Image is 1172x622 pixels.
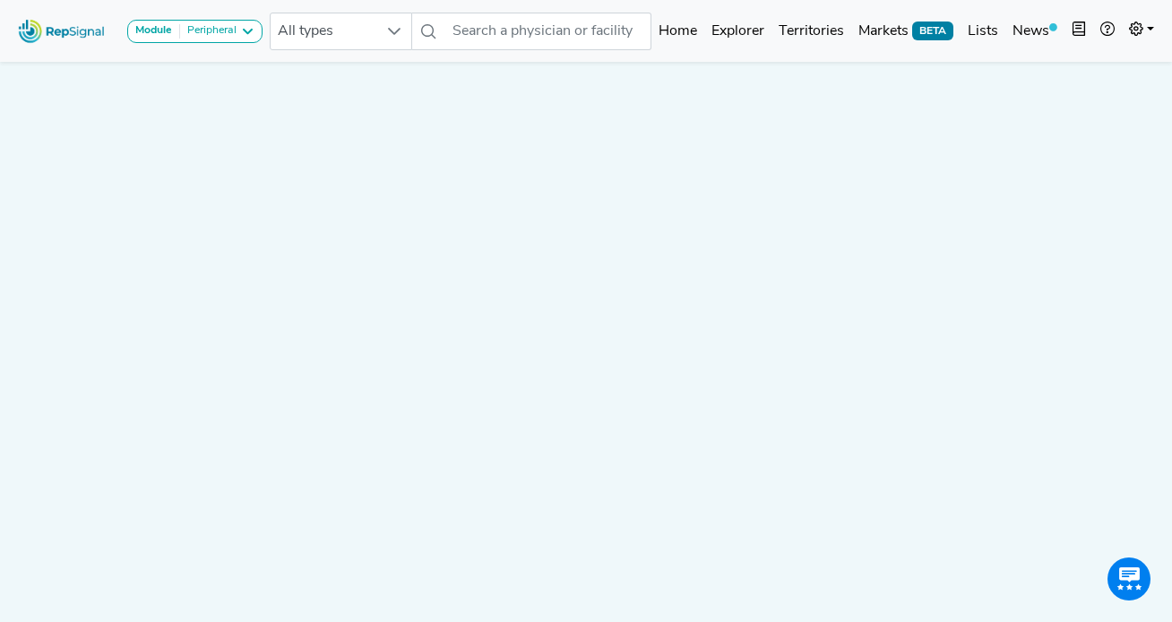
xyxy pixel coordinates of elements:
a: Lists [961,13,1005,49]
strong: Module [135,25,172,36]
a: News [1005,13,1064,49]
a: Home [651,13,704,49]
button: ModulePeripheral [127,20,263,43]
a: Explorer [704,13,771,49]
span: BETA [912,22,953,39]
a: Territories [771,13,851,49]
button: Intel Book [1064,13,1093,49]
input: Search a physician or facility [445,13,651,50]
span: All types [271,13,377,49]
div: Peripheral [180,24,237,39]
a: MarketsBETA [851,13,961,49]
